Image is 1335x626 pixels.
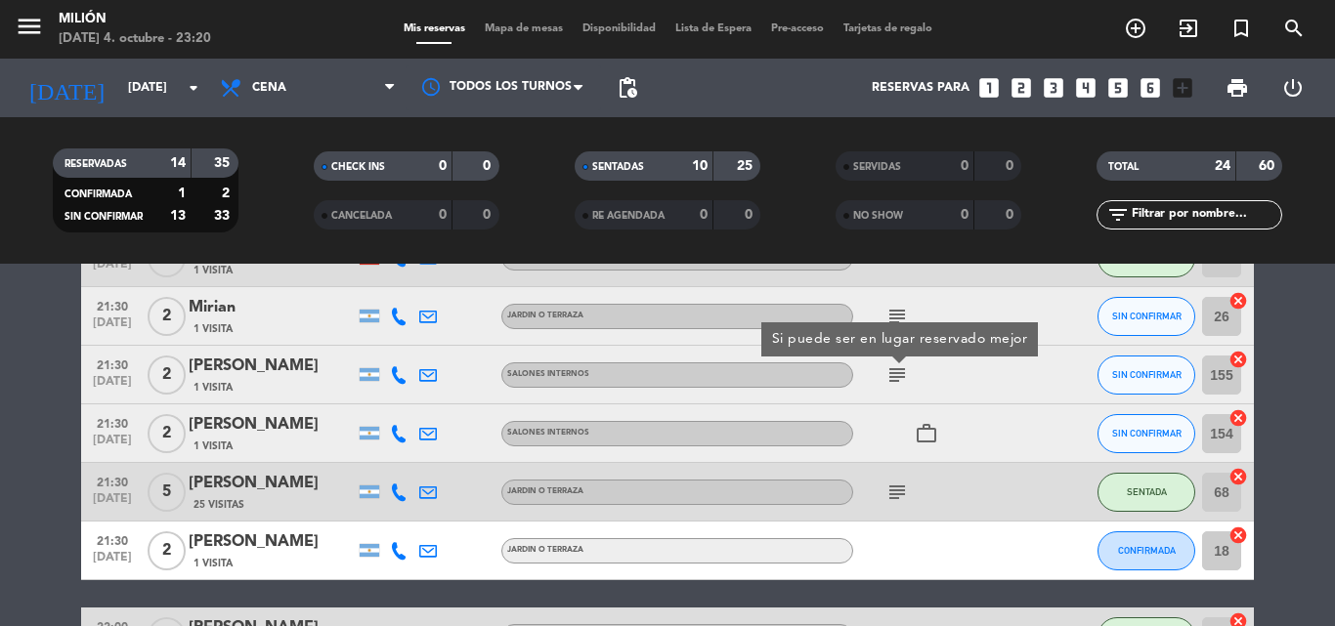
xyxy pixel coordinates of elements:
[194,263,233,278] span: 1 Visita
[189,471,355,496] div: [PERSON_NAME]
[976,75,1002,101] i: looks_one
[915,422,938,445] i: work_outline
[148,297,186,336] span: 2
[439,208,447,222] strong: 0
[507,312,583,319] span: JARDIN o TERRAZA
[1041,75,1066,101] i: looks_3
[772,329,1028,350] div: Si puede ser en lugar reservado mejor
[214,156,234,170] strong: 35
[1177,17,1200,40] i: exit_to_app
[1073,75,1098,101] i: looks_4
[1118,545,1176,556] span: CONFIRMADA
[507,546,583,554] span: JARDIN o TERRAZA
[15,12,44,41] i: menu
[1170,75,1195,101] i: add_box
[483,208,495,222] strong: 0
[885,363,909,387] i: subject
[872,81,969,95] span: Reservas para
[65,212,143,222] span: SIN CONFIRMAR
[1112,369,1182,380] span: SIN CONFIRMAR
[853,211,903,221] span: NO SHOW
[573,23,666,34] span: Disponibilidad
[222,187,234,200] strong: 2
[88,375,137,397] span: [DATE]
[394,23,475,34] span: Mis reservas
[1006,208,1017,222] strong: 0
[88,258,137,280] span: [DATE]
[1226,76,1249,100] span: print
[1006,159,1017,173] strong: 0
[65,159,127,169] span: RESERVADAS
[1098,473,1195,512] button: SENTADA
[1112,428,1182,438] span: SIN CONFIRMAR
[961,159,969,173] strong: 0
[88,316,137,339] span: [DATE]
[834,23,942,34] span: Tarjetas de regalo
[88,294,137,316] span: 21:30
[737,159,756,173] strong: 25
[88,434,137,456] span: [DATE]
[170,156,186,170] strong: 14
[331,211,392,221] span: CANCELADA
[592,211,665,221] span: RE AGENDADA
[194,556,233,571] span: 1 Visita
[1281,76,1305,100] i: power_settings_new
[483,159,495,173] strong: 0
[88,528,137,551] span: 21:30
[1112,311,1182,321] span: SIN CONFIRMAR
[15,12,44,48] button: menu
[88,411,137,434] span: 21:30
[1282,17,1306,40] i: search
[88,492,137,515] span: [DATE]
[194,497,244,513] span: 25 Visitas
[178,187,186,200] strong: 1
[1009,75,1034,101] i: looks_two
[1127,486,1167,497] span: SENTADA
[439,159,447,173] strong: 0
[885,480,909,504] i: subject
[1265,59,1320,117] div: LOG OUT
[189,295,355,320] div: Mirian
[1228,408,1248,428] i: cancel
[1228,291,1248,311] i: cancel
[59,10,211,29] div: Milión
[15,66,118,109] i: [DATE]
[88,551,137,573] span: [DATE]
[194,438,233,454] span: 1 Visita
[88,470,137,492] span: 21:30
[1138,75,1163,101] i: looks_6
[761,23,834,34] span: Pre-acceso
[189,354,355,379] div: [PERSON_NAME]
[182,76,205,100] i: arrow_drop_down
[961,208,969,222] strong: 0
[252,81,286,95] span: Cena
[189,412,355,438] div: [PERSON_NAME]
[214,209,234,223] strong: 33
[59,29,211,49] div: [DATE] 4. octubre - 23:20
[148,414,186,453] span: 2
[1098,531,1195,570] button: CONFIRMADA
[1228,525,1248,545] i: cancel
[1098,414,1195,453] button: SIN CONFIRMAR
[616,76,639,100] span: pending_actions
[507,370,589,378] span: SALONES INTERNOS
[1108,162,1139,172] span: TOTAL
[700,208,708,222] strong: 0
[1259,159,1278,173] strong: 60
[507,487,583,495] span: JARDIN o TERRAZA
[692,159,708,173] strong: 10
[745,208,756,222] strong: 0
[88,353,137,375] span: 21:30
[1229,17,1253,40] i: turned_in_not
[1106,203,1130,227] i: filter_list
[1228,467,1248,486] i: cancel
[1098,297,1195,336] button: SIN CONFIRMAR
[853,162,901,172] span: SERVIDAS
[475,23,573,34] span: Mapa de mesas
[148,531,186,570] span: 2
[189,529,355,555] div: [PERSON_NAME]
[148,355,186,395] span: 2
[148,473,186,512] span: 5
[331,162,385,172] span: CHECK INS
[1130,204,1281,226] input: Filtrar por nombre...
